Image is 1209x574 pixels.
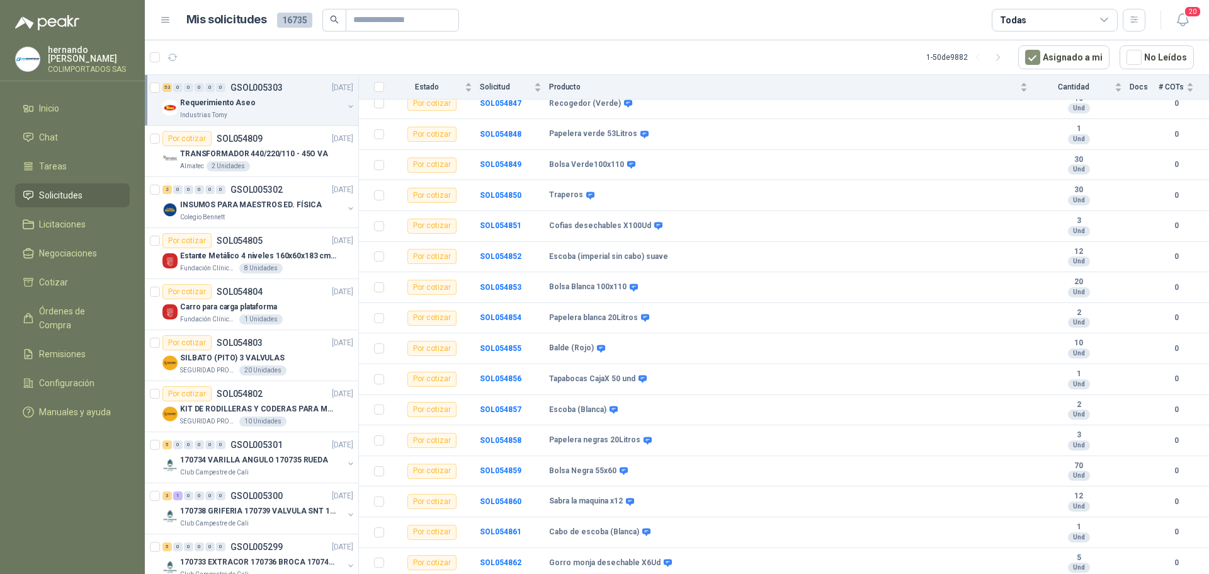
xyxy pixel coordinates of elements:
div: 0 [173,83,183,92]
span: Configuración [39,376,94,390]
a: SOL054861 [480,527,521,536]
button: 20 [1171,9,1194,32]
a: Por cotizarSOL054804[DATE] Company LogoCarro para carga plataformaFundación Clínica Shaio1 Unidades [145,279,358,330]
div: Por cotizar [407,372,457,387]
b: Traperos [549,190,583,200]
p: TRANSFORMADOR 440/220/110 - 45O VA [180,148,328,160]
b: 3 [1035,430,1122,440]
div: 2 Unidades [207,161,250,171]
div: Por cotizar [162,284,212,299]
a: SOL054856 [480,374,521,383]
div: 0 [205,83,215,92]
p: 170733 EXTRACOR 170736 BROCA 170743 PORTACAND [180,556,337,568]
img: Company Logo [162,355,178,370]
b: 0 [1159,159,1194,171]
div: 5 [162,440,172,449]
div: Por cotizar [407,280,457,295]
p: 170734 VARILLA ANGULO 170735 RUEDA [180,454,328,466]
a: SOL054847 [480,99,521,108]
p: [DATE] [332,286,353,298]
div: 0 [173,542,183,551]
a: SOL054849 [480,160,521,169]
div: Por cotizar [407,249,457,264]
a: 53 0 0 0 0 0 GSOL005303[DATE] Company LogoRequerimiento AseoIndustrias Tomy [162,80,356,120]
div: Und [1068,226,1090,236]
h1: Mis solicitudes [186,11,267,29]
div: Und [1068,164,1090,175]
div: Por cotizar [407,525,457,540]
div: 0 [205,185,215,194]
span: Órdenes de Compra [39,304,118,332]
a: Remisiones [15,342,130,366]
p: KIT DE RODILLERAS Y CODERAS PARA MOTORIZADO [180,403,337,415]
img: Company Logo [162,253,178,268]
div: Por cotizar [407,158,457,173]
th: Cantidad [1035,75,1130,100]
b: 70 [1035,461,1122,471]
th: Producto [549,75,1035,100]
b: SOL054853 [480,283,521,292]
span: Inicio [39,101,59,115]
b: Tapabocas CajaX 50 und [549,374,635,384]
b: 0 [1159,496,1194,508]
p: hernando [PERSON_NAME] [48,45,130,63]
b: Papelera verde 53Litros [549,129,637,139]
p: [DATE] [332,439,353,451]
a: Órdenes de Compra [15,299,130,337]
a: Chat [15,125,130,149]
div: Und [1068,440,1090,451]
img: Company Logo [16,47,40,71]
p: [DATE] [332,490,353,502]
b: Cofias desechables X100Ud [549,221,651,231]
a: SOL054857 [480,405,521,414]
a: Solicitudes [15,183,130,207]
div: Und [1068,318,1090,328]
b: 2 [1035,308,1122,318]
span: Negociaciones [39,246,97,260]
div: Por cotizar [162,233,212,248]
b: Bolsa Verde100x110 [549,160,624,170]
p: 170738 GRIFERIA 170739 VALVULA SNT 170742 VALVULA [180,505,337,517]
div: Por cotizar [162,335,212,350]
a: Tareas [15,154,130,178]
div: Todas [1000,13,1026,27]
div: 5 [162,542,172,551]
div: Por cotizar [162,386,212,401]
b: SOL054850 [480,191,521,200]
div: Und [1068,287,1090,297]
p: GSOL005300 [230,491,283,500]
b: Bolsa Negra 55x60 [549,466,616,476]
div: 0 [184,542,193,551]
b: 0 [1159,98,1194,110]
b: 1 [1035,369,1122,379]
a: SOL054854 [480,313,521,322]
a: SOL054858 [480,436,521,445]
div: Por cotizar [407,341,457,356]
div: Und [1068,256,1090,267]
div: Por cotizar [407,127,457,142]
div: Und [1068,471,1090,481]
span: 20 [1184,6,1201,18]
div: 0 [184,83,193,92]
b: 2 [1035,400,1122,410]
b: SOL054860 [480,497,521,506]
b: 0 [1159,557,1194,569]
img: Company Logo [162,457,178,473]
p: [DATE] [332,388,353,400]
p: SOL054809 [217,134,263,143]
b: Sabra la maquina x12 [549,497,623,507]
b: 3 [1035,216,1122,226]
b: Gorro monja desechable X6Ud [549,558,661,568]
div: 0 [205,440,215,449]
b: 10 [1035,338,1122,348]
a: Por cotizarSOL054809[DATE] Company LogoTRANSFORMADOR 440/220/110 - 45O VAAlmatec2 Unidades [145,126,358,177]
th: Estado [392,75,480,100]
button: Asignado a mi [1018,45,1110,69]
a: Configuración [15,371,130,395]
b: 0 [1159,312,1194,324]
b: 5 [1035,553,1122,563]
a: SOL054862 [480,558,521,567]
b: Papelera negras 20Litros [549,435,640,445]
